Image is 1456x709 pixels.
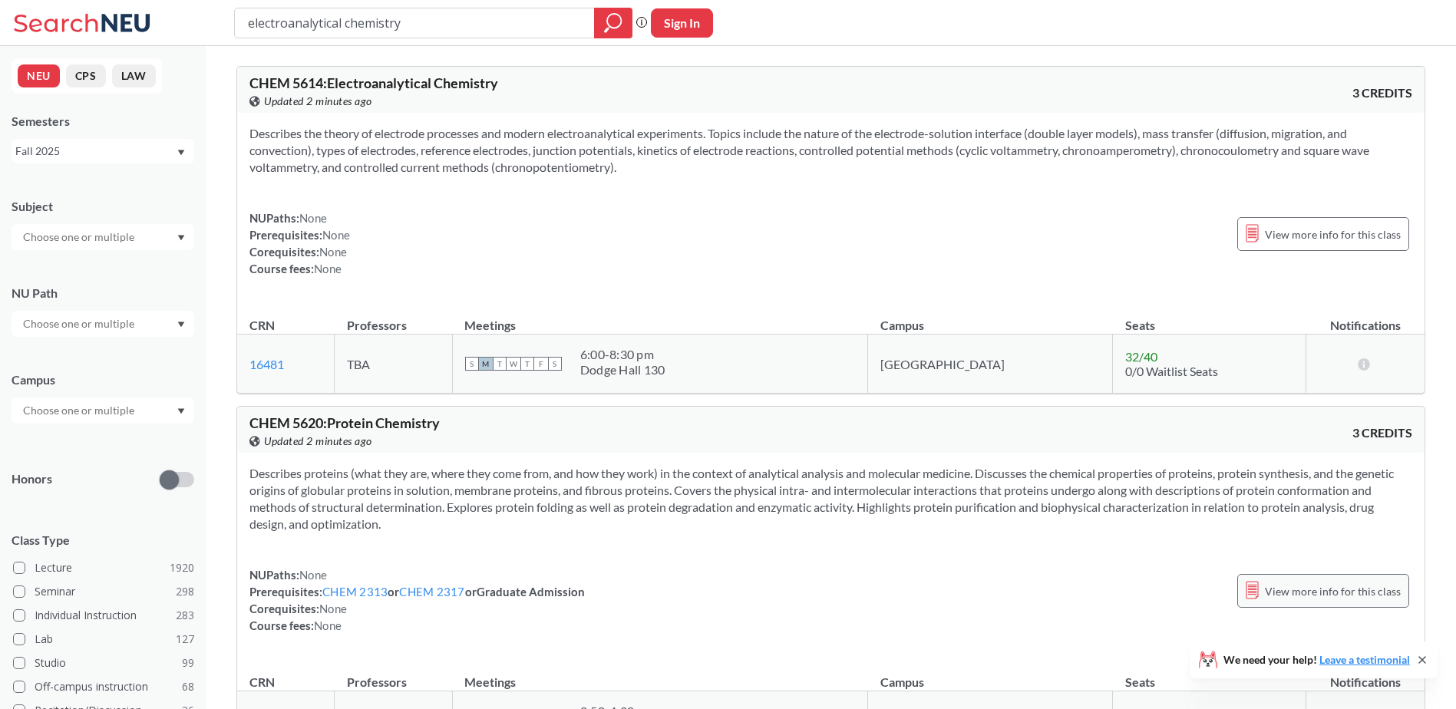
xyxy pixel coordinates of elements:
[1125,349,1157,364] span: 32 / 40
[182,678,194,695] span: 68
[335,335,453,394] td: TBA
[580,347,665,362] div: 6:00 - 8:30 pm
[1113,302,1306,335] th: Seats
[534,357,548,371] span: F
[868,302,1113,335] th: Campus
[335,658,453,691] th: Professors
[177,322,185,328] svg: Dropdown arrow
[12,371,194,388] div: Campus
[15,228,144,246] input: Choose one or multiple
[322,228,350,242] span: None
[1352,424,1412,441] span: 3 CREDITS
[12,470,52,488] p: Honors
[335,302,453,335] th: Professors
[12,224,194,250] div: Dropdown arrow
[520,357,534,371] span: T
[249,317,275,334] div: CRN
[868,658,1113,691] th: Campus
[249,209,350,277] div: NUPaths: Prerequisites: Corequisites: Course fees:
[594,8,632,38] div: magnifying glass
[13,558,194,578] label: Lecture
[249,414,440,431] span: CHEM 5620 : Protein Chemistry
[13,653,194,673] label: Studio
[12,113,194,130] div: Semesters
[314,618,342,632] span: None
[1306,302,1425,335] th: Notifications
[604,12,622,34] svg: magnifying glass
[15,401,144,420] input: Choose one or multiple
[548,357,562,371] span: S
[12,285,194,302] div: NU Path
[246,10,583,36] input: Class, professor, course number, "phrase"
[13,582,194,602] label: Seminar
[299,211,327,225] span: None
[1113,658,1306,691] th: Seats
[249,74,498,91] span: CHEM 5614 : Electroanalytical Chemistry
[177,150,185,156] svg: Dropdown arrow
[249,465,1412,533] section: Describes proteins (what they are, where they come from, and how they work) in the context of ana...
[1125,364,1218,378] span: 0/0 Waitlist Seats
[177,408,185,414] svg: Dropdown arrow
[249,566,585,634] div: NUPaths: Prerequisites: or or Graduate Admission Corequisites: Course fees:
[319,602,347,615] span: None
[1319,653,1410,666] a: Leave a testimonial
[249,357,284,371] a: 16481
[507,357,520,371] span: W
[580,362,665,378] div: Dodge Hall 130
[176,583,194,600] span: 298
[182,655,194,671] span: 99
[15,315,144,333] input: Choose one or multiple
[249,674,275,691] div: CRN
[12,532,194,549] span: Class Type
[868,335,1113,394] td: [GEOGRAPHIC_DATA]
[12,397,194,424] div: Dropdown arrow
[399,585,464,599] a: CHEM 2317
[465,357,479,371] span: S
[13,677,194,697] label: Off-campus instruction
[319,245,347,259] span: None
[1265,225,1401,244] span: View more info for this class
[264,93,372,110] span: Updated 2 minutes ago
[170,559,194,576] span: 1920
[176,631,194,648] span: 127
[1223,655,1410,665] span: We need your help!
[452,302,867,335] th: Meetings
[1352,84,1412,101] span: 3 CREDITS
[314,262,342,275] span: None
[12,311,194,337] div: Dropdown arrow
[249,125,1412,176] section: Describes the theory of electrode processes and modern electroanalytical experiments. Topics incl...
[15,143,176,160] div: Fall 2025
[264,433,372,450] span: Updated 2 minutes ago
[66,64,106,87] button: CPS
[12,198,194,215] div: Subject
[13,629,194,649] label: Lab
[13,605,194,625] label: Individual Instruction
[12,139,194,163] div: Fall 2025Dropdown arrow
[1265,582,1401,601] span: View more info for this class
[299,568,327,582] span: None
[18,64,60,87] button: NEU
[651,8,713,38] button: Sign In
[493,357,507,371] span: T
[452,658,867,691] th: Meetings
[322,585,388,599] a: CHEM 2313
[177,235,185,241] svg: Dropdown arrow
[112,64,156,87] button: LAW
[479,357,493,371] span: M
[176,607,194,624] span: 283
